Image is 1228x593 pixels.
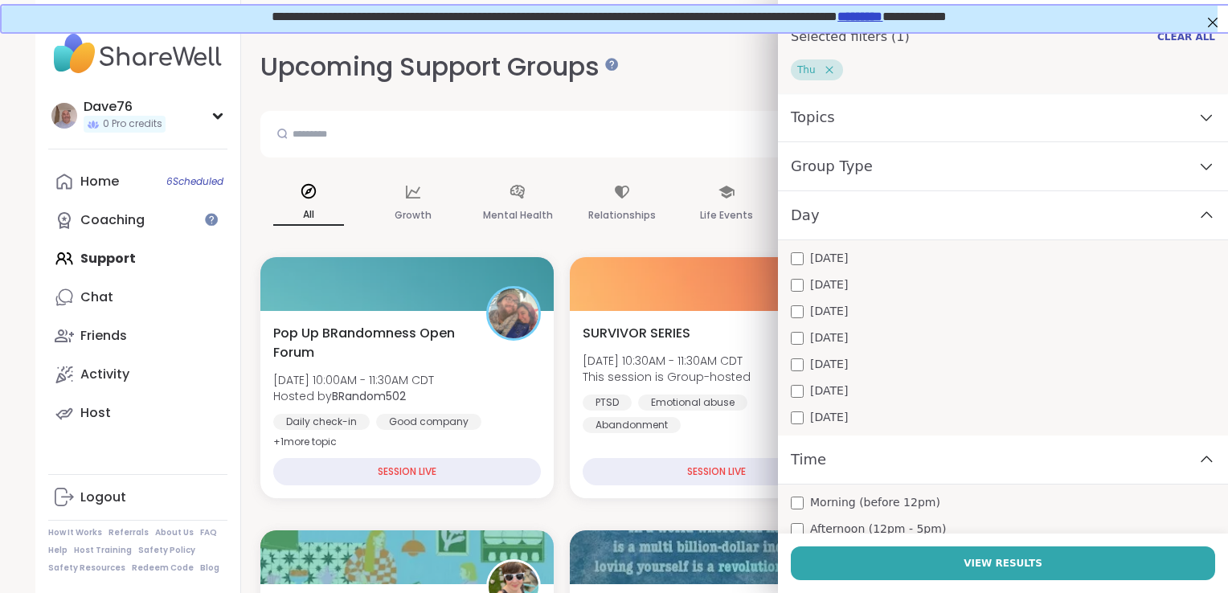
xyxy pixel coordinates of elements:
[810,521,946,538] span: Afternoon (12pm - 5pm)
[48,527,102,538] a: How It Works
[810,329,848,346] span: [DATE]
[132,562,194,574] a: Redeem Code
[48,317,227,355] a: Friends
[103,117,162,131] span: 0 Pro credits
[80,404,111,422] div: Host
[376,414,481,430] div: Good company
[48,394,227,432] a: Host
[84,98,166,116] div: Dave76
[791,448,826,471] span: Time
[810,250,848,267] span: [DATE]
[791,546,1215,580] button: View Results
[588,206,656,225] p: Relationships
[605,58,618,71] iframe: Spotlight
[797,63,816,76] span: Thu
[48,478,227,517] a: Logout
[273,414,370,430] div: Daily check-in
[48,201,227,239] a: Coaching
[273,372,434,388] span: [DATE] 10:00AM - 11:30AM CDT
[51,103,77,129] img: Dave76
[108,527,149,538] a: Referrals
[810,382,848,399] span: [DATE]
[273,458,541,485] div: SESSION LIVE
[200,527,217,538] a: FAQ
[791,155,873,178] span: Group Type
[48,355,227,394] a: Activity
[273,324,469,362] span: Pop Up BRandomness Open Forum
[638,395,747,411] div: Emotional abuse
[273,205,344,226] p: All
[791,204,820,227] span: Day
[48,545,68,556] a: Help
[80,489,126,506] div: Logout
[48,278,227,317] a: Chat
[810,494,940,511] span: Morning (before 12pm)
[48,26,227,82] img: ShareWell Nav Logo
[80,327,127,345] div: Friends
[48,562,125,574] a: Safety Resources
[791,27,910,47] h1: Selected filters ( 1 )
[810,276,848,293] span: [DATE]
[583,458,850,485] div: SESSION LIVE
[166,175,223,188] span: 6 Scheduled
[583,369,751,385] span: This session is Group-hosted
[205,213,218,226] iframe: Spotlight
[791,106,835,129] span: Topics
[260,49,612,85] h2: Upcoming Support Groups
[583,353,751,369] span: [DATE] 10:30AM - 11:30AM CDT
[583,324,690,343] span: SURVIVOR SERIES
[273,388,434,404] span: Hosted by
[700,206,753,225] p: Life Events
[74,545,132,556] a: Host Training
[1157,31,1215,43] span: Clear All
[80,211,145,229] div: Coaching
[200,562,219,574] a: Blog
[395,206,432,225] p: Growth
[483,206,553,225] p: Mental Health
[489,288,538,338] img: BRandom502
[138,545,195,556] a: Safety Policy
[80,288,113,306] div: Chat
[810,356,848,373] span: [DATE]
[80,366,129,383] div: Activity
[80,173,119,190] div: Home
[810,303,848,320] span: [DATE]
[583,417,681,433] div: Abandonment
[155,527,194,538] a: About Us
[332,388,406,404] b: BRandom502
[810,409,848,426] span: [DATE]
[583,395,632,411] div: PTSD
[964,556,1042,571] span: View Results
[48,162,227,201] a: Home6Scheduled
